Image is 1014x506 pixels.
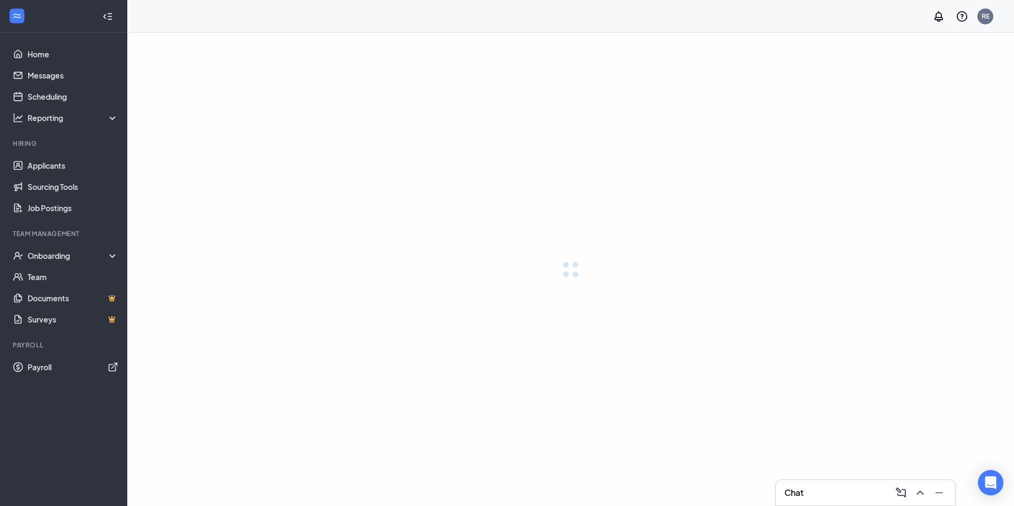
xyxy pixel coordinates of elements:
[13,229,116,238] div: Team Management
[982,12,990,21] div: RE
[784,487,803,499] h3: Chat
[28,155,118,176] a: Applicants
[930,484,947,501] button: Minimize
[28,112,119,123] div: Reporting
[28,266,118,287] a: Team
[28,309,118,330] a: SurveysCrown
[102,11,113,22] svg: Collapse
[28,250,119,261] div: Onboarding
[28,197,118,219] a: Job Postings
[956,10,968,23] svg: QuestionInfo
[28,43,118,65] a: Home
[28,65,118,86] a: Messages
[914,486,926,499] svg: ChevronUp
[28,86,118,107] a: Scheduling
[13,112,23,123] svg: Analysis
[932,10,945,23] svg: Notifications
[13,341,116,350] div: Payroll
[895,486,907,499] svg: ComposeMessage
[13,139,116,148] div: Hiring
[978,470,1003,495] div: Open Intercom Messenger
[28,356,118,378] a: PayrollExternalLink
[13,250,23,261] svg: UserCheck
[911,484,928,501] button: ChevronUp
[891,484,908,501] button: ComposeMessage
[28,176,118,197] a: Sourcing Tools
[28,287,118,309] a: DocumentsCrown
[933,486,946,499] svg: Minimize
[12,11,22,21] svg: WorkstreamLogo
